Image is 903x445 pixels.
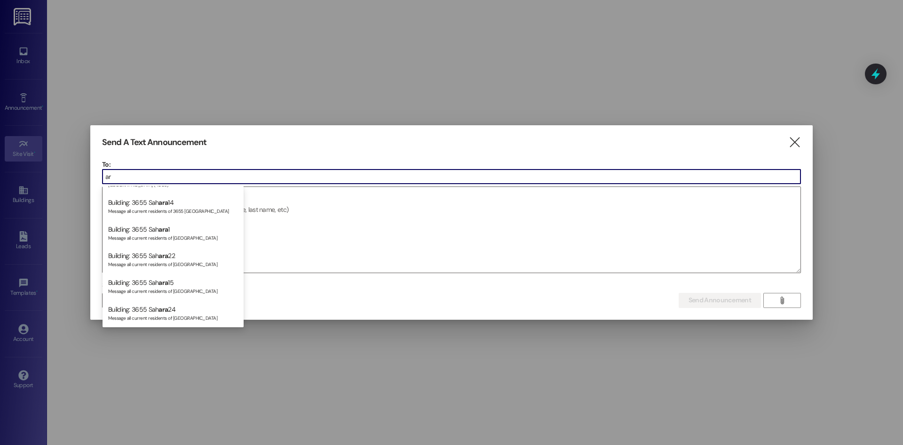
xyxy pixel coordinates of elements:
input: Type to select the units, buildings, or communities you want to message. (e.g. 'Unit 1A', 'Buildi... [103,170,800,184]
span: ara [158,305,168,314]
span: ara [158,251,168,260]
span: ara [158,278,168,287]
div: Building: 3655 Sah 1 [103,220,244,247]
div: Message all current residents of [GEOGRAPHIC_DATA] [108,313,238,321]
div: Message all current residents of [GEOGRAPHIC_DATA] [108,233,238,241]
button: Send Announcement [679,293,761,308]
span: Send Announcement [689,295,751,305]
label: Select announcement type (optional) [102,278,212,292]
div: Building: 3655 Sah 22 [103,246,244,273]
div: Message all current residents of [GEOGRAPHIC_DATA] [108,286,238,294]
div: Building: 3655 Sah 24 [103,300,244,327]
span: ara [158,225,168,234]
div: Message all current residents of [GEOGRAPHIC_DATA] [108,259,238,267]
div: Building: 3655 Sah 6 [103,326,244,353]
i:  [778,297,785,304]
div: Building: 3655 Sah 14 [103,193,244,220]
div: Message all current residents of 3655 [GEOGRAPHIC_DATA] [108,206,238,214]
p: To: [102,160,801,169]
div: Building: 3655 Sah 15 [103,273,244,300]
span: ara [158,198,168,207]
div: Message all current residents of [PERSON_NAME][GEOGRAPHIC_DATA] (4005) [108,174,238,187]
i:  [788,138,801,147]
h3: Send A Text Announcement [102,137,206,148]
